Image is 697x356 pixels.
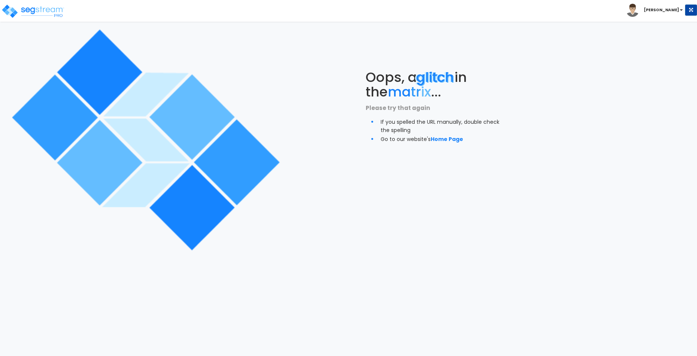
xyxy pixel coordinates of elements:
b: [PERSON_NAME] [644,7,679,13]
li: If you spelled the URL manually, double check the spelling [381,117,505,134]
img: logo_pro_r.png [1,4,65,19]
img: avatar.png [626,4,639,17]
span: Oops, a in the ... [366,68,467,102]
span: glitch [417,68,455,87]
span: ix [421,82,431,101]
li: Go to our website's [381,134,505,144]
p: Please try that again [366,103,505,113]
a: Home Page [431,135,463,143]
span: ma [388,82,411,101]
span: tr [411,82,421,101]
